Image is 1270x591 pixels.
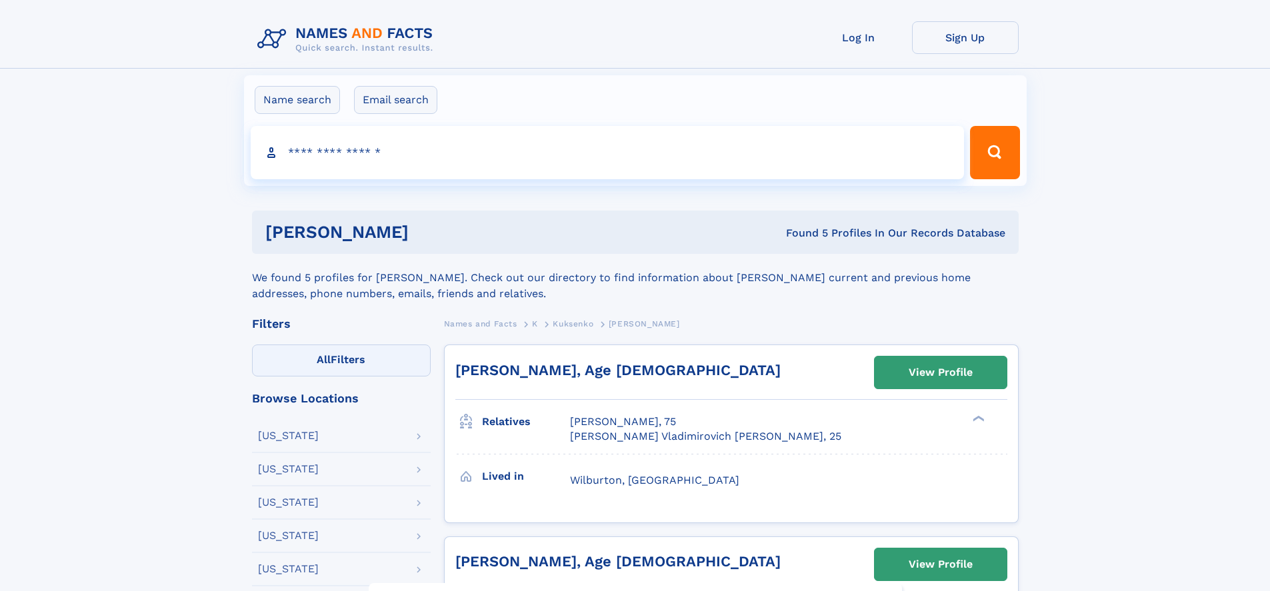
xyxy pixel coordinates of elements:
[553,319,593,328] span: Kuksenko
[597,226,1005,241] div: Found 5 Profiles In Our Records Database
[317,353,331,366] span: All
[570,429,841,444] a: [PERSON_NAME] Vladimirovich [PERSON_NAME], 25
[455,362,781,378] a: [PERSON_NAME], Age [DEMOGRAPHIC_DATA]
[609,319,680,328] span: [PERSON_NAME]
[969,414,985,423] div: ❯
[909,357,973,388] div: View Profile
[912,21,1019,54] a: Sign Up
[482,410,570,433] h3: Relatives
[252,344,431,376] label: Filters
[265,224,597,241] h1: [PERSON_NAME]
[444,315,517,332] a: Names and Facts
[532,315,538,332] a: K
[252,21,444,57] img: Logo Names and Facts
[258,430,319,441] div: [US_STATE]
[570,414,676,429] a: [PERSON_NAME], 75
[258,464,319,474] div: [US_STATE]
[553,315,593,332] a: Kuksenko
[455,553,781,570] a: [PERSON_NAME], Age [DEMOGRAPHIC_DATA]
[258,564,319,574] div: [US_STATE]
[258,497,319,508] div: [US_STATE]
[252,318,431,330] div: Filters
[875,356,1007,388] a: View Profile
[532,319,538,328] span: K
[252,254,1019,302] div: We found 5 profiles for [PERSON_NAME]. Check out our directory to find information about [PERSON_...
[875,548,1007,580] a: View Profile
[970,126,1019,179] button: Search Button
[570,474,739,486] span: Wilburton, [GEOGRAPHIC_DATA]
[251,126,965,179] input: search input
[354,86,437,114] label: Email search
[909,549,973,580] div: View Profile
[805,21,912,54] a: Log In
[482,465,570,488] h3: Lived in
[255,86,340,114] label: Name search
[258,530,319,541] div: [US_STATE]
[252,392,431,404] div: Browse Locations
